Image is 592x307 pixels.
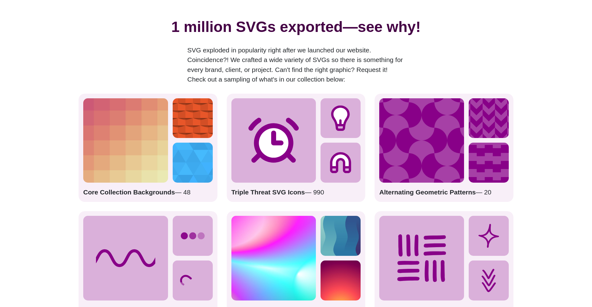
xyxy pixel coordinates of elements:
img: alternating gradient chain from purple to green [321,216,361,256]
img: triangles in various blue shades background [173,143,213,183]
h2: 1 million SVGs exported—see why! [79,16,513,43]
img: colorful radial mesh gradient rainbow [231,216,316,300]
p: — 20 [379,187,509,197]
img: glowing yellow warming the purple vector sky [321,260,361,300]
p: SVG exploded in popularity right after we launched our website. Coincidence?! We crafted a wide v... [187,45,405,84]
strong: Alternating Geometric Patterns [379,189,476,196]
img: orange repeating pattern of alternating raised tiles [173,98,213,138]
img: Purple alternating chevron pattern [469,98,509,138]
strong: Core Collection Backgrounds [83,189,175,196]
p: — 48 [83,187,213,197]
img: purple mushroom cap design pattern [379,98,464,183]
img: grid of squares pink blending into yellow [83,98,168,183]
strong: Triple Threat SVG Icons [231,189,305,196]
p: — 990 [231,187,361,197]
img: purple zig zag zipper pattern [469,143,509,183]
